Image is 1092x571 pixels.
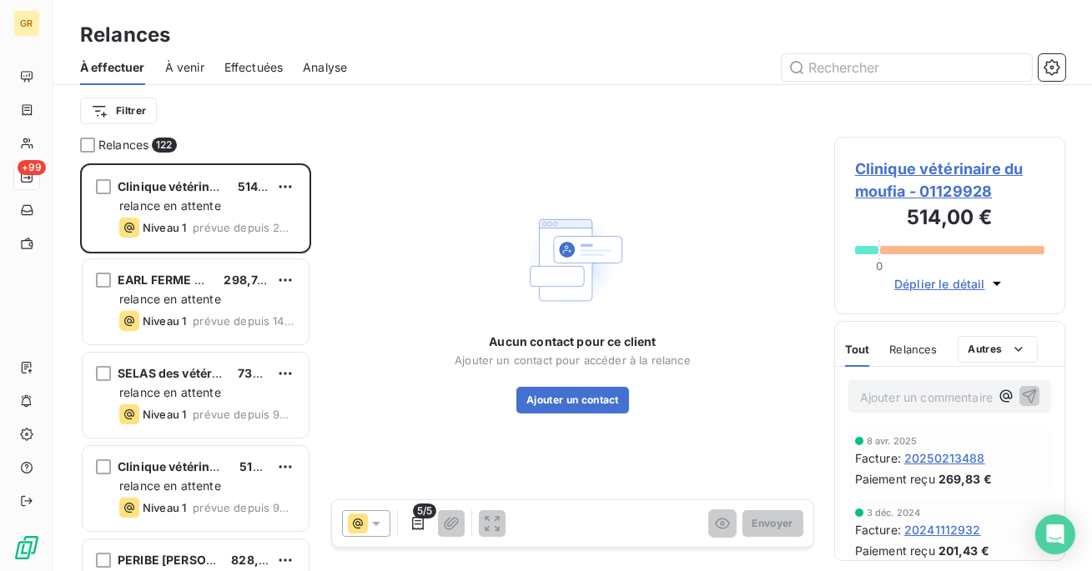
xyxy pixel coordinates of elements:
span: Clinique vétérinaire du moufia - 01129928 [855,158,1044,203]
span: Paiement reçu [855,470,935,488]
span: 298,74 € [224,273,275,287]
button: Autres [958,336,1039,363]
span: Niveau 1 [143,408,186,421]
span: relance en attente [119,292,221,306]
span: À venir [165,59,204,76]
span: 20250213488 [904,449,985,467]
span: Niveau 1 [143,314,186,328]
h3: Relances [80,20,170,50]
span: Paiement reçu [855,542,935,559]
span: Clinique vétérinaire BEAUDOUAR [118,459,309,473]
span: prévue depuis 1449 jours [193,314,295,328]
span: 738,42 € [238,366,290,380]
span: PERIBE [PERSON_NAME] [118,553,262,567]
span: 269,83 € [939,470,992,488]
span: EARL FERME FORT [118,273,225,287]
img: Logo LeanPay [13,534,40,561]
span: Facture : [855,521,901,538]
span: 3 déc. 2024 [867,508,921,518]
h3: 514,00 € [855,203,1044,236]
span: Facture : [855,449,901,467]
div: grid [80,163,311,571]
button: Envoyer [742,510,803,537]
span: Analyse [303,59,347,76]
span: Déplier le détail [894,275,985,293]
span: SELAS des vétérinaires Watine- [118,366,302,380]
span: À effectuer [80,59,145,76]
span: prévue depuis 989 jours [193,408,295,421]
span: relance en attente [119,385,221,399]
span: Relances [98,137,148,153]
span: Relances [889,343,937,356]
span: 8 avr. 2025 [867,436,918,446]
span: 0 [876,259,883,273]
button: Ajouter un contact [516,387,629,413]
span: Niveau 1 [143,221,186,234]
span: prévue depuis 2259 jours [193,221,295,234]
span: relance en attente [119,198,221,213]
span: Effectuées [224,59,284,76]
button: Déplier le détail [889,274,1010,293]
span: Aucun contact pour ce client [489,333,656,350]
span: Niveau 1 [143,501,186,514]
span: Tout [845,343,870,356]
span: 201,43 € [939,542,989,559]
span: 828,84 € [231,553,284,567]
span: 514,42 € [239,459,290,473]
span: 514,00 € [238,179,289,193]
span: prévue depuis 947 jours [193,501,295,514]
span: 20241112932 [904,521,981,538]
input: Rechercher [782,54,1032,81]
span: 5/5 [413,503,436,518]
div: Open Intercom Messenger [1035,514,1075,554]
div: GR [13,10,40,37]
span: Clinique vétérinaire du moufia [118,179,294,193]
span: +99 [18,160,46,175]
span: relance en attente [119,478,221,493]
button: Filtrer [80,98,157,124]
span: Ajouter un contact pour accéder à la relance [455,353,691,367]
span: 122 [152,138,176,153]
img: Empty state [519,207,626,313]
